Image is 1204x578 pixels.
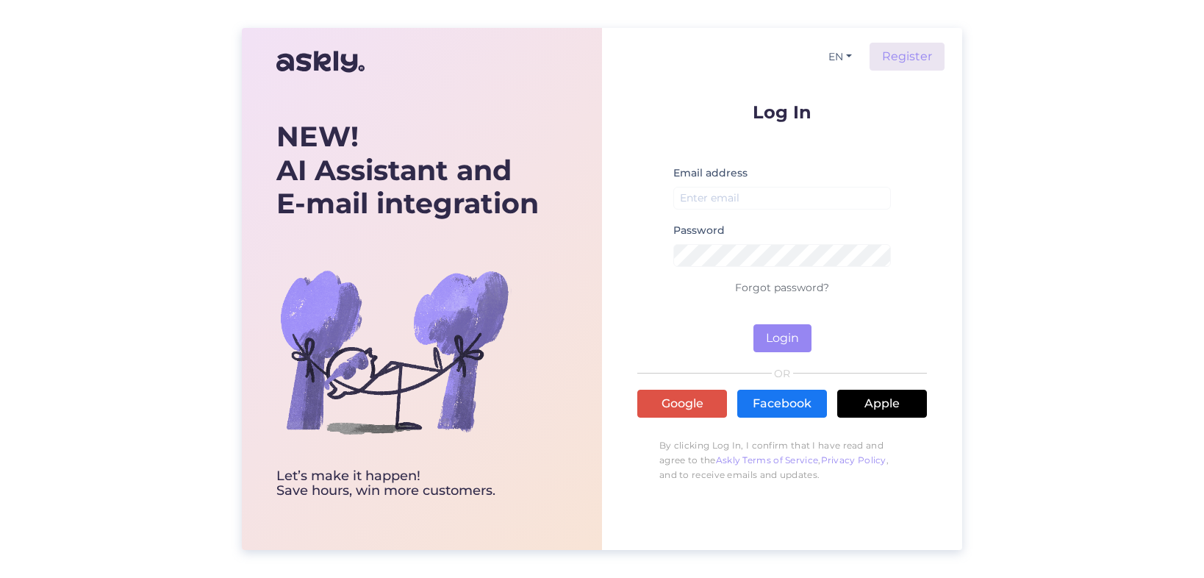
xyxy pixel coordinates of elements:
div: AI Assistant and E-mail integration [276,120,539,221]
span: OR [772,368,793,379]
a: Register [870,43,945,71]
button: Login [753,324,811,352]
p: Log In [637,103,927,121]
a: Askly Terms of Service [716,454,819,465]
p: By clicking Log In, I confirm that I have read and agree to the , , and to receive emails and upd... [637,431,927,490]
a: Privacy Policy [821,454,886,465]
input: Enter email [673,187,891,210]
label: Email address [673,165,748,181]
b: NEW! [276,119,359,154]
a: Facebook [737,390,827,418]
a: Google [637,390,727,418]
img: bg-askly [276,234,512,469]
a: Apple [837,390,927,418]
button: EN [823,46,858,68]
a: Forgot password? [735,281,829,294]
label: Password [673,223,725,238]
div: Let’s make it happen! Save hours, win more customers. [276,469,539,499]
img: Askly [276,44,365,79]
